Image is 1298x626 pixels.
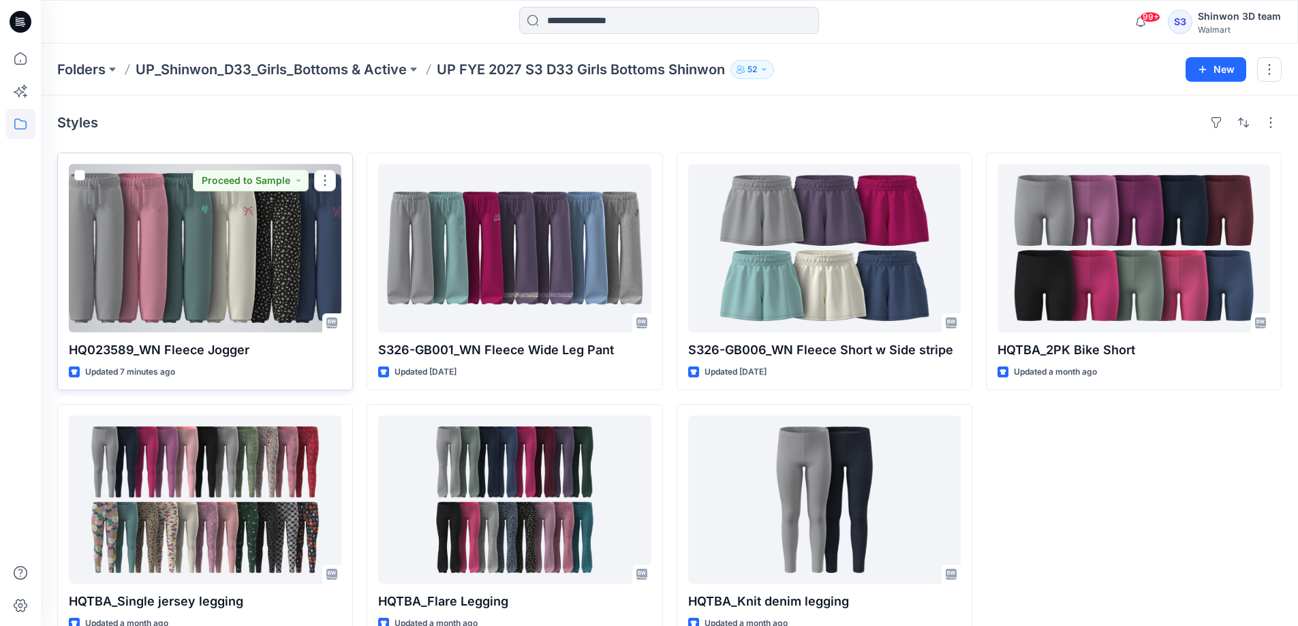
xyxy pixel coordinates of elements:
p: Updated [DATE] [395,365,457,379]
a: S326-GB001_WN Fleece Wide Leg Pant [378,164,651,332]
p: UP FYE 2027 S3 D33 Girls Bottoms Shinwon [437,60,725,79]
p: HQTBA_Flare Legging [378,592,651,611]
p: Updated a month ago [1014,365,1097,379]
p: Updated [DATE] [705,365,767,379]
button: 52 [730,60,774,79]
a: UP_Shinwon_D33_Girls_Bottoms & Active [136,60,407,79]
p: 52 [747,62,757,77]
p: S326-GB006_WN Fleece Short w Side stripe [688,341,961,360]
a: HQTBA_Single jersey legging [69,416,341,584]
a: HQTBA_Flare Legging [378,416,651,584]
a: HQTBA_Knit denim legging [688,416,961,584]
a: HQTBA_2PK Bike Short [998,164,1270,332]
a: HQ023589_WN Fleece Jogger [69,164,341,332]
div: S3 [1168,10,1192,34]
h4: Styles [57,114,98,131]
div: Shinwon 3D team [1198,8,1281,25]
p: S326-GB001_WN Fleece Wide Leg Pant [378,341,651,360]
p: HQ023589_WN Fleece Jogger [69,341,341,360]
p: HQTBA_2PK Bike Short [998,341,1270,360]
button: New [1186,57,1246,82]
p: Updated 7 minutes ago [85,365,175,379]
a: S326-GB006_WN Fleece Short w Side stripe [688,164,961,332]
div: Walmart [1198,25,1281,35]
span: 99+ [1140,12,1160,22]
p: HQTBA_Single jersey legging [69,592,341,611]
p: HQTBA_Knit denim legging [688,592,961,611]
a: Folders [57,60,106,79]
